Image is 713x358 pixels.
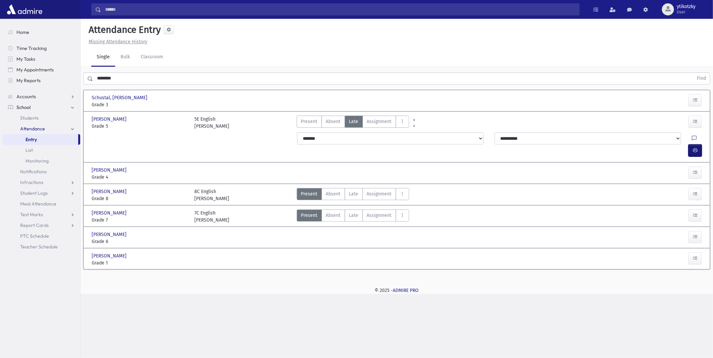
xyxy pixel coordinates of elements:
[367,118,392,125] span: Assignment
[194,210,229,224] div: 7C English [PERSON_NAME]
[349,190,359,197] span: Late
[3,231,80,241] a: PTC Schedule
[92,167,128,174] span: [PERSON_NAME]
[326,212,341,219] span: Absent
[393,288,419,293] a: ADMIRE PRO
[297,210,409,224] div: AttTypes
[92,174,188,181] span: Grade 4
[26,147,33,153] span: List
[20,222,49,228] span: Report Cards
[3,75,80,86] a: My Reports
[3,177,80,188] a: Infractions
[301,190,318,197] span: Present
[20,190,48,196] span: Student Logs
[20,126,45,132] span: Attendance
[3,166,80,177] a: Notifications
[3,220,80,231] a: Report Cards
[349,118,359,125] span: Late
[92,238,188,245] span: Grade 6
[3,113,80,123] a: Students
[92,94,149,101] span: Schustal, [PERSON_NAME]
[3,188,80,198] a: Student Logs
[16,45,47,51] span: Time Tracking
[677,4,696,9] span: ytikotzky
[326,190,341,197] span: Absent
[297,188,409,202] div: AttTypes
[3,43,80,54] a: Time Tracking
[3,241,80,252] a: Teacher Schedule
[16,94,36,100] span: Accounts
[3,134,78,145] a: Entry
[91,48,115,67] a: Single
[20,212,43,218] span: Test Marks
[20,233,49,239] span: PTC Schedule
[3,91,80,102] a: Accounts
[16,56,35,62] span: My Tasks
[20,179,43,185] span: Infractions
[3,54,80,64] a: My Tasks
[16,104,31,110] span: School
[86,39,147,45] a: Missing Attendance History
[26,136,37,142] span: Entry
[20,244,58,250] span: Teacher Schedule
[194,116,229,130] div: 5E English [PERSON_NAME]
[367,190,392,197] span: Assignment
[92,123,188,130] span: Grade 5
[92,231,128,238] span: [PERSON_NAME]
[91,287,702,294] div: © 2025 -
[326,118,341,125] span: Absent
[301,118,318,125] span: Present
[3,102,80,113] a: School
[677,9,696,15] span: User
[92,101,188,108] span: Grade 3
[89,39,147,45] u: Missing Attendance History
[101,3,579,15] input: Search
[5,3,44,16] img: AdmirePro
[297,116,409,130] div: AttTypes
[3,27,80,38] a: Home
[3,156,80,166] a: Monitoring
[16,77,41,83] span: My Reports
[135,48,169,67] a: Classroom
[693,73,710,84] button: Find
[92,116,128,123] span: [PERSON_NAME]
[92,195,188,202] span: Grade 8
[92,259,188,266] span: Grade 1
[92,210,128,217] span: [PERSON_NAME]
[92,217,188,224] span: Grade 7
[20,169,47,175] span: Notifications
[194,188,229,202] div: 8C English [PERSON_NAME]
[86,24,161,36] h5: Attendance Entry
[26,158,49,164] span: Monitoring
[367,212,392,219] span: Assignment
[301,212,318,219] span: Present
[16,29,29,35] span: Home
[3,145,80,156] a: List
[349,212,359,219] span: Late
[16,67,54,73] span: My Appointments
[92,188,128,195] span: [PERSON_NAME]
[3,123,80,134] a: Attendance
[3,198,80,209] a: Meal Attendance
[20,115,39,121] span: Students
[92,252,128,259] span: [PERSON_NAME]
[3,209,80,220] a: Test Marks
[20,201,56,207] span: Meal Attendance
[115,48,135,67] a: Bulk
[3,64,80,75] a: My Appointments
